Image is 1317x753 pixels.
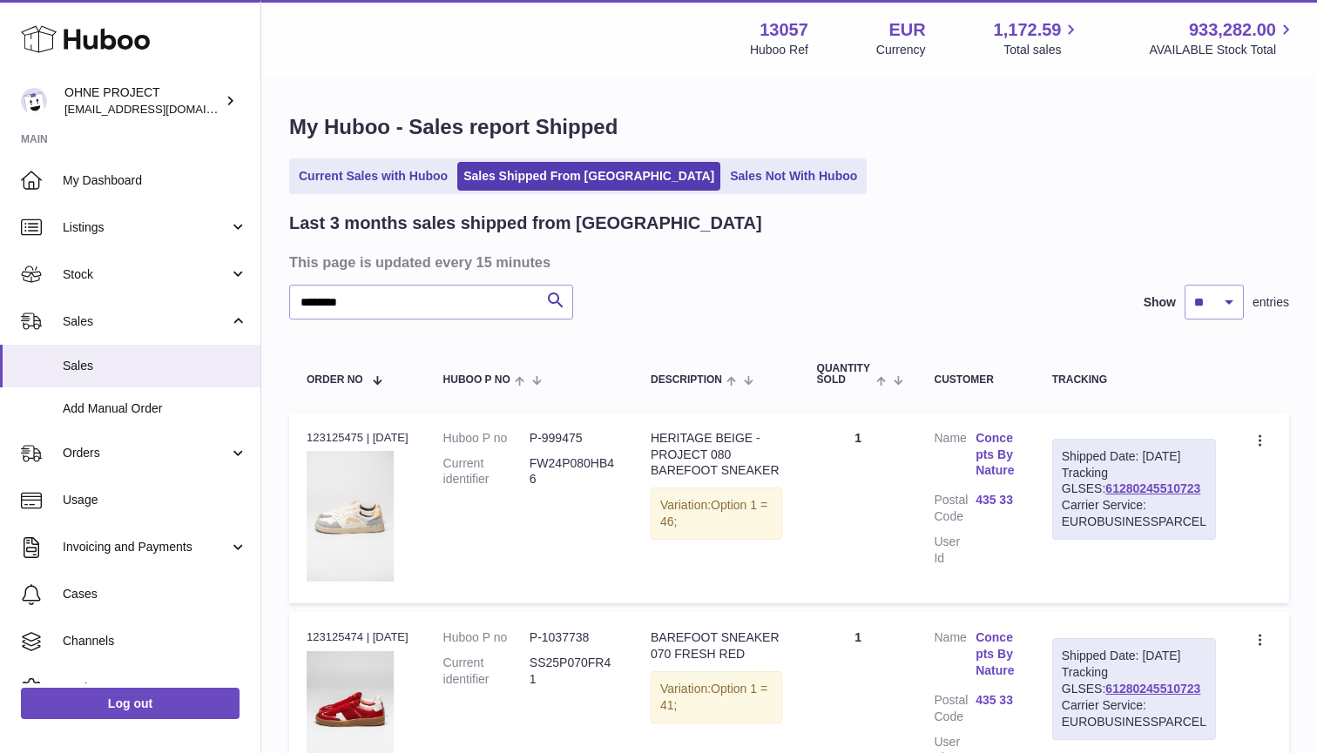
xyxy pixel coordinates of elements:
h1: My Huboo - Sales report Shipped [289,113,1289,141]
span: Settings [63,680,247,696]
a: 435 33 [976,692,1017,709]
span: Huboo P no [443,374,510,386]
span: entries [1253,294,1289,311]
dd: P-1037738 [530,629,616,646]
span: AVAILABLE Stock Total [1149,42,1296,58]
div: Variation: [651,671,782,723]
span: Channels [63,633,247,649]
span: Total sales [1003,42,1081,58]
span: Quantity Sold [817,363,873,386]
span: Sales [63,313,229,330]
dt: Postal Code [934,692,976,725]
h3: This page is updated every 15 minutes [289,252,1285,272]
div: Shipped Date: [DATE] [1062,448,1206,465]
a: 1,172.59 Total sales [994,18,1082,58]
div: 123125475 | [DATE] [307,430,409,446]
div: BAREFOOT SNEAKER 070 FRESH RED [651,629,782,662]
div: Carrier Service: EUROBUSINESSPARCEL [1062,497,1206,530]
a: Current Sales with Huboo [293,162,454,191]
a: Log out [21,688,240,719]
span: Orders [63,445,229,461]
a: 933,282.00 AVAILABLE Stock Total [1149,18,1296,58]
div: Huboo Ref [750,42,808,58]
span: [EMAIL_ADDRESS][DOMAIN_NAME] [64,102,256,116]
a: 61280245510723 [1105,682,1200,696]
dt: Current identifier [443,455,530,488]
span: Listings [63,219,229,236]
strong: EUR [888,18,925,42]
a: Concepts By Nature [976,430,1017,480]
dt: Name [934,430,976,484]
div: Currency [876,42,926,58]
span: Add Manual Order [63,400,247,417]
div: Tracking GLSES: [1052,439,1216,540]
div: Carrier Service: EUROBUSINESSPARCEL [1062,697,1206,730]
span: Invoicing and Payments [63,539,229,555]
h2: Last 3 months sales shipped from [GEOGRAPHIC_DATA] [289,212,762,235]
dt: User Id [934,534,976,567]
a: Sales Not With Huboo [724,162,863,191]
dt: Postal Code [934,492,976,525]
span: Order No [307,374,363,386]
dt: Huboo P no [443,430,530,447]
dt: Current identifier [443,655,530,688]
span: Option 1 = 41; [660,682,767,712]
div: Tracking GLSES: [1052,638,1216,739]
span: 1,172.59 [994,18,1062,42]
div: Variation: [651,487,782,540]
dd: FW24P080HB46 [530,455,616,488]
td: 1 [800,413,917,603]
dt: Huboo P no [443,629,530,646]
dd: P-999475 [530,430,616,447]
a: Concepts By Nature [976,629,1017,679]
span: Stock [63,266,229,283]
span: Usage [63,492,247,508]
img: CREAM.png [307,451,394,582]
span: Cases [63,586,247,602]
span: Option 1 = 46; [660,498,767,528]
span: My Dashboard [63,172,247,189]
div: Shipped Date: [DATE] [1062,648,1206,664]
span: 933,282.00 [1189,18,1276,42]
span: Sales [63,358,247,374]
div: 123125474 | [DATE] [307,629,409,645]
div: HERITAGE BEIGE - PROJECT 080 BAREFOOT SNEAKER [651,430,782,480]
img: support@ohneproject.com [21,88,47,114]
div: Tracking [1052,374,1216,386]
dt: Name [934,629,976,683]
strong: 13057 [760,18,808,42]
a: Sales Shipped From [GEOGRAPHIC_DATA] [457,162,720,191]
label: Show [1144,294,1176,311]
div: OHNE PROJECT [64,84,221,118]
div: Customer [934,374,1016,386]
span: Description [651,374,722,386]
dd: SS25P070FR41 [530,655,616,688]
a: 435 33 [976,492,1017,508]
a: 61280245510723 [1105,481,1200,495]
